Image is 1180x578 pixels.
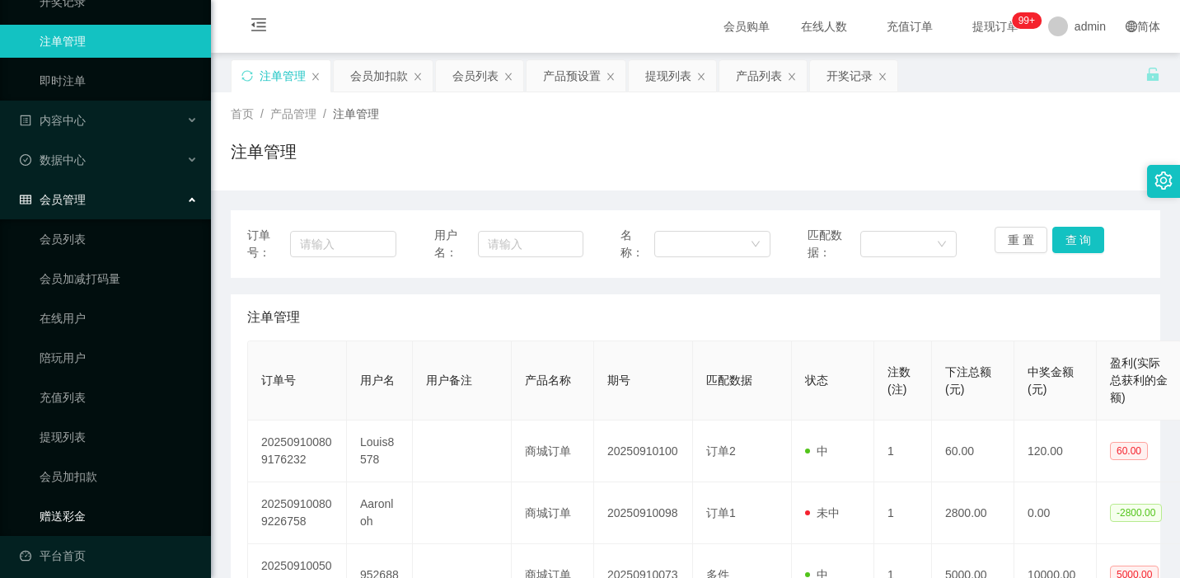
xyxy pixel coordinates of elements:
[247,227,290,261] span: 订单号：
[787,72,797,82] i: 图标: close
[878,21,941,32] span: 充值订单
[20,539,198,572] a: 图标: dashboard平台首页
[620,227,654,261] span: 名称：
[323,107,326,120] span: /
[413,72,423,82] i: 图标: close
[20,154,31,166] i: 图标: check-circle-o
[887,365,911,396] span: 注数(注)
[1110,504,1162,522] span: -2800.00
[40,64,198,97] a: 即时注单
[40,25,198,58] a: 注单管理
[247,308,300,327] span: 注单管理
[594,482,693,544] td: 20250910098
[260,60,306,92] div: 注单管理
[248,482,347,544] td: 202509100809226758
[1110,356,1168,404] span: 盈利(实际总获利的金额)
[333,107,379,120] span: 注单管理
[40,302,198,335] a: 在线用户
[20,115,31,126] i: 图标: profile
[543,60,601,92] div: 产品预设置
[231,139,297,164] h1: 注单管理
[1014,482,1097,544] td: 0.00
[1145,67,1160,82] i: 图标: unlock
[995,227,1047,253] button: 重 置
[20,193,86,206] span: 会员管理
[805,506,840,519] span: 未中
[231,1,287,54] i: 图标: menu-fold
[350,60,408,92] div: 会员加扣款
[525,374,571,387] span: 产品名称
[874,482,932,544] td: 1
[932,482,1014,544] td: 2800.00
[20,153,86,167] span: 数据中心
[964,21,1027,32] span: 提现订单
[512,482,594,544] td: 商城订单
[40,500,198,533] a: 赠送彩金
[40,421,198,453] a: 提现列表
[231,107,254,120] span: 首页
[937,239,947,251] i: 图标: down
[645,60,691,92] div: 提现列表
[878,72,887,82] i: 图标: close
[40,460,198,493] a: 会员加扣款
[706,374,752,387] span: 匹配数据
[290,231,397,257] input: 请输入
[1028,365,1074,396] span: 中奖金额(元)
[1014,421,1097,482] td: 120.00
[478,231,583,257] input: 请输入
[606,72,616,82] i: 图标: close
[40,262,198,295] a: 会员加减打码量
[1126,21,1137,32] i: 图标: global
[311,72,321,82] i: 图标: close
[696,72,706,82] i: 图标: close
[706,444,736,458] span: 订单2
[426,374,472,387] span: 用户备注
[512,421,594,482] td: 商城订单
[1110,442,1148,460] span: 60.00
[736,60,782,92] div: 产品列表
[874,421,932,482] td: 1
[260,107,264,120] span: /
[270,107,316,120] span: 产品管理
[607,374,630,387] span: 期号
[706,506,736,519] span: 订单1
[241,70,253,82] i: 图标: sync
[1052,227,1105,253] button: 查 询
[40,381,198,414] a: 充值列表
[248,421,347,482] td: 202509100809176232
[793,21,855,32] span: 在线人数
[826,60,873,92] div: 开奖记录
[932,421,1014,482] td: 60.00
[751,239,761,251] i: 图标: down
[503,72,513,82] i: 图标: close
[20,194,31,205] i: 图标: table
[805,374,828,387] span: 状态
[805,444,828,458] span: 中
[1154,172,1173,190] i: 图标: setting
[808,227,860,261] span: 匹配数据：
[945,365,991,396] span: 下注总额(元)
[40,341,198,374] a: 陪玩用户
[434,227,478,261] span: 用户名：
[20,114,86,127] span: 内容中心
[347,482,413,544] td: Aaronloh
[1012,12,1042,29] sup: 1140
[594,421,693,482] td: 20250910100
[452,60,499,92] div: 会员列表
[40,223,198,256] a: 会员列表
[360,374,395,387] span: 用户名
[261,374,296,387] span: 订单号
[347,421,413,482] td: Louis8578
